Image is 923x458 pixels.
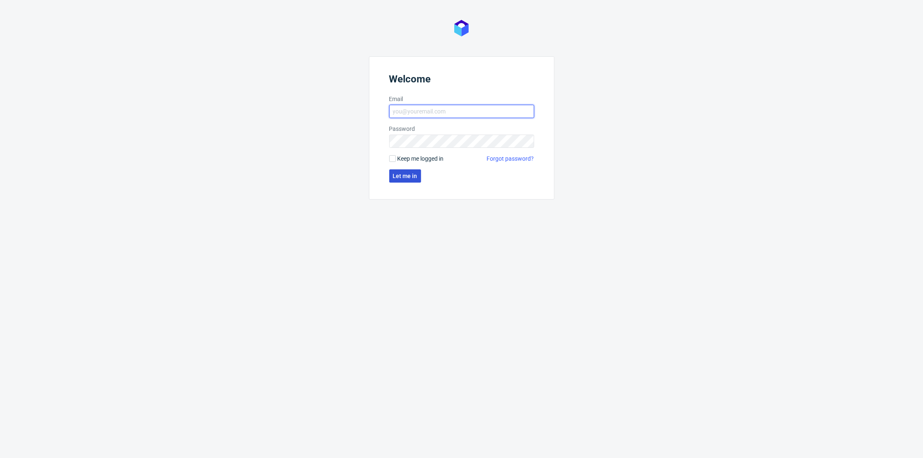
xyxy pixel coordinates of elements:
[398,154,444,163] span: Keep me logged in
[389,169,421,183] button: Let me in
[487,154,534,163] a: Forgot password?
[389,125,534,133] label: Password
[389,73,534,88] header: Welcome
[389,105,534,118] input: you@youremail.com
[389,95,534,103] label: Email
[393,173,417,179] span: Let me in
